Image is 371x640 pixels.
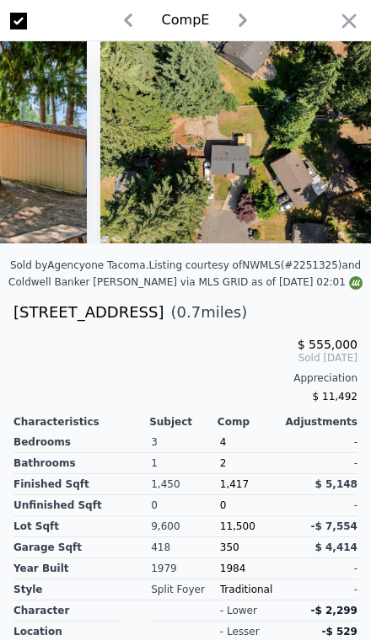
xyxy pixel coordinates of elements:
[13,432,151,453] div: Bedrooms
[349,276,363,290] img: NWMLS Logo
[13,579,151,600] div: Style
[220,558,289,579] div: 1984
[162,10,210,30] div: Comp E
[13,537,151,558] div: Garage Sqft
[321,626,358,637] span: -$ 529
[13,600,121,621] div: character
[13,474,151,495] div: Finished Sqft
[13,453,151,474] div: Bathrooms
[151,516,220,537] div: 9,600
[311,605,358,616] span: -$ 2,299
[220,453,289,474] div: 2
[288,579,358,600] div: -
[13,301,164,324] div: [STREET_ADDRESS]
[151,453,220,474] div: 1
[315,478,357,490] span: $ 5,148
[8,259,363,288] div: Listing courtesy of NWMLS (#2251325) and Coldwell Banker [PERSON_NAME] via MLS GRID as of [DATE] ...
[220,579,289,600] div: Traditional
[220,625,260,638] div: - lesser
[13,495,151,516] div: Unfinished Sqft
[13,558,151,579] div: Year Built
[220,604,257,617] div: - lower
[151,474,220,495] div: 1,450
[151,495,220,516] div: 0
[151,558,220,579] div: 1979
[313,391,358,403] span: $ 11,492
[311,520,358,532] span: -$ 7,554
[286,415,358,429] div: Adjustments
[288,453,358,474] div: -
[149,415,218,429] div: Subject
[100,41,371,243] img: Property Img
[220,541,239,553] span: 350
[10,259,149,271] div: Sold by Agencyone Tacoma .
[218,415,286,429] div: Comp
[13,371,358,385] div: Appreciation
[315,541,357,553] span: $ 4,414
[288,495,358,516] div: -
[151,579,220,600] div: Split Foyer
[13,415,149,429] div: Characteristics
[151,537,220,558] div: 418
[298,338,358,351] span: $ 555,000
[13,351,358,365] span: Sold [DATE]
[220,436,227,448] span: 4
[220,478,249,490] span: 1,417
[288,432,358,453] div: -
[220,499,227,511] span: 0
[164,301,247,324] span: ( miles)
[13,516,151,537] div: Lot Sqft
[177,303,202,321] span: 0.7
[151,432,220,453] div: 3
[288,558,358,579] div: -
[220,520,255,532] span: 11,500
